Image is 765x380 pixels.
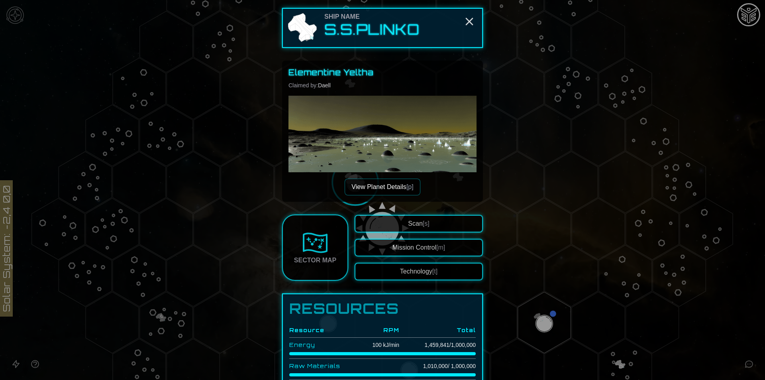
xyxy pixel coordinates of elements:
button: Mission Control[m] [355,239,483,256]
h1: Resources [289,301,476,317]
td: Raw Materials [289,359,357,374]
th: Resource [289,323,357,338]
button: Technology[t] [355,263,483,280]
button: Scan[s] [355,215,483,232]
h2: S.S.Plinko [324,22,420,37]
th: Total [399,323,476,338]
img: Sector [302,230,328,256]
span: [t] [432,268,437,275]
span: [s] [423,220,430,227]
td: Energy [289,338,357,352]
img: Elementine Yeltha [288,96,477,284]
span: Daell [318,82,331,89]
span: [m] [436,244,445,251]
div: Claimed by: [288,81,331,89]
td: 100 kJ/min [357,338,399,352]
h3: Elementine Yeltha [288,67,374,78]
div: Sector Map [294,256,336,265]
a: Sector Map [282,215,348,281]
button: Close [463,15,476,28]
span: [p] [406,183,414,190]
img: Ship Icon [286,12,318,44]
span: Scan [408,220,429,227]
td: 1,459,841 / 1,000,000 [399,338,476,352]
button: View Planet Details[p] [345,179,420,195]
th: RPM [357,323,399,338]
div: Ship Name [324,12,420,22]
td: 1,010,000 / 1,000,000 [399,359,476,374]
